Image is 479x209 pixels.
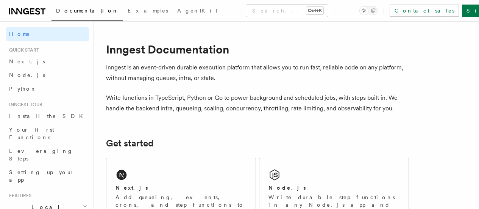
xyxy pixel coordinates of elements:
[51,2,123,21] a: Documentation
[306,7,323,14] kbd: Ctrl+K
[6,165,89,187] a: Setting up your app
[6,68,89,82] a: Node.js
[9,58,45,64] span: Next.js
[6,109,89,123] a: Install the SDK
[6,123,89,144] a: Your first Functions
[9,127,54,140] span: Your first Functions
[106,138,153,149] a: Get started
[9,72,45,78] span: Node.js
[106,93,409,114] p: Write functions in TypeScript, Python or Go to power background and scheduled jobs, with steps bu...
[9,30,30,38] span: Home
[6,193,31,199] span: Features
[106,62,409,83] p: Inngest is an event-driven durable execution platform that allows you to run fast, reliable code ...
[6,82,89,96] a: Python
[390,5,459,17] a: Contact sales
[128,8,168,14] span: Examples
[9,86,37,92] span: Python
[56,8,119,14] span: Documentation
[9,148,73,162] span: Leveraging Steps
[268,184,306,192] h2: Node.js
[177,8,217,14] span: AgentKit
[246,5,328,17] button: Search...Ctrl+K
[6,144,89,165] a: Leveraging Steps
[6,47,39,53] span: Quick start
[115,184,148,192] h2: Next.js
[106,42,409,56] h1: Inngest Documentation
[9,169,74,183] span: Setting up your app
[6,27,89,41] a: Home
[359,6,378,15] button: Toggle dark mode
[6,55,89,68] a: Next.js
[9,113,87,119] span: Install the SDK
[6,102,42,108] span: Inngest tour
[123,2,173,20] a: Examples
[173,2,222,20] a: AgentKit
